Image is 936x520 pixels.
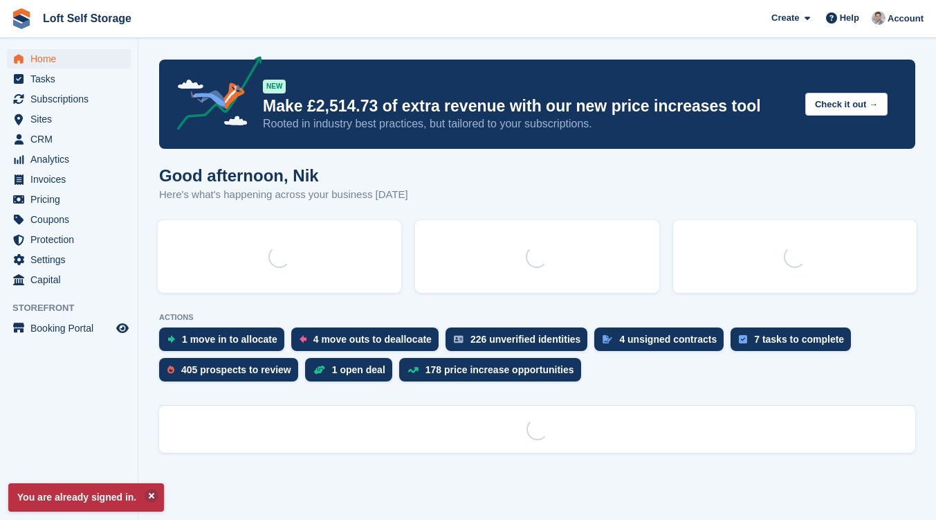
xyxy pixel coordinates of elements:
a: 7 tasks to complete [731,328,858,358]
img: verify_identity-adf6edd0f0f0b5bbfe63781bf79b02c33cf7c696d77639b501bdc392416b5a36.svg [454,335,464,343]
span: Create [771,11,799,25]
a: menu [7,170,131,189]
a: 1 move in to allocate [159,328,291,358]
a: menu [7,109,131,129]
span: Subscriptions [30,89,113,109]
img: Nik Williams [872,11,885,25]
a: 4 move outs to deallocate [291,328,446,358]
img: prospect-51fa495bee0391a8d652442698ab0144808aea92771e9ea1ae160a38d050c398.svg [167,366,174,374]
a: 226 unverified identities [446,328,595,358]
div: 226 unverified identities [470,334,581,345]
a: menu [7,230,131,249]
a: Preview store [114,320,131,337]
div: 4 move outs to deallocate [313,334,432,345]
p: Rooted in industry best practices, but tailored to your subscriptions. [263,116,794,132]
h1: Good afternoon, Nik [159,166,408,185]
div: 4 unsigned contracts [619,334,717,345]
div: 7 tasks to complete [754,334,844,345]
a: menu [7,210,131,229]
p: ACTIONS [159,313,915,322]
a: 1 open deal [305,358,399,388]
span: Booking Portal [30,319,113,338]
a: 405 prospects to review [159,358,305,388]
a: 178 price increase opportunities [399,358,588,388]
span: Tasks [30,69,113,89]
span: Invoices [30,170,113,189]
span: Sites [30,109,113,129]
a: menu [7,69,131,89]
div: 405 prospects to review [181,364,291,375]
span: Protection [30,230,113,249]
img: stora-icon-8386f47178a22dfd0bd8f6a31ec36ba5ce8667c1dd55bd0f319d3a0aa187defe.svg [11,8,32,29]
a: menu [7,150,131,169]
img: task-75834270c22a3079a89374b754ae025e5fb1db73e45f91037f5363f120a921f8.svg [739,335,747,343]
span: Account [888,12,924,26]
span: Pricing [30,190,113,209]
div: NEW [263,80,286,93]
div: 178 price increase opportunities [425,364,574,375]
div: 1 open deal [332,364,385,375]
img: move_outs_to_deallocate_icon-f764333ba52eb49d3ac5e1228854f67142a1ed5810a6f6cc68b1a99e826820c5.svg [300,335,306,343]
button: Check it out → [805,93,888,116]
span: Help [840,11,859,25]
span: Settings [30,250,113,269]
img: price_increase_opportunities-93ffe204e8149a01c8c9dc8f82e8f89637d9d84a8eef4429ea346261dce0b2c0.svg [407,367,419,373]
a: 4 unsigned contracts [594,328,731,358]
img: move_ins_to_allocate_icon-fdf77a2bb77ea45bf5b3d319d69a93e2d87916cf1d5bf7949dd705db3b84f3ca.svg [167,335,175,343]
img: contract_signature_icon-13c848040528278c33f63329250d36e43548de30e8caae1d1a13099fd9432cc5.svg [603,335,612,343]
span: Storefront [12,301,138,315]
a: menu [7,319,131,338]
span: Coupons [30,210,113,229]
span: CRM [30,129,113,149]
a: menu [7,250,131,269]
span: Home [30,49,113,69]
span: Capital [30,270,113,289]
p: Here's what's happening across your business [DATE] [159,187,408,203]
a: menu [7,49,131,69]
div: 1 move in to allocate [182,334,277,345]
p: Make £2,514.73 of extra revenue with our new price increases tool [263,96,794,116]
p: You are already signed in. [8,483,164,512]
img: price-adjustments-announcement-icon-8257ccfd72463d97f412b2fc003d46551f7dbcb40ab6d574587a9cd5c0d94... [165,56,262,135]
a: menu [7,89,131,109]
span: Analytics [30,150,113,169]
a: Loft Self Storage [37,7,137,30]
a: menu [7,190,131,209]
a: menu [7,270,131,289]
a: menu [7,129,131,149]
img: deal-1b604bf984904fb50ccaf53a9ad4b4a5d6e5aea283cecdc64d6e3604feb123c2.svg [313,365,325,375]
